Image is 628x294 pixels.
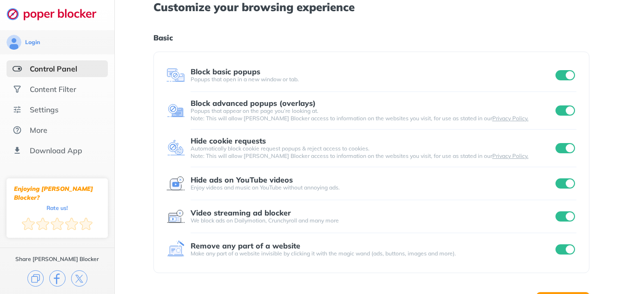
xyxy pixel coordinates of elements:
div: Enjoying [PERSON_NAME] Blocker? [14,184,100,202]
a: Privacy Policy. [492,115,529,122]
div: Login [25,39,40,46]
div: Download App [30,146,82,155]
div: Rate us! [46,206,68,210]
img: x.svg [71,270,87,287]
div: We block ads on Dailymotion, Crunchyroll and many more [191,217,554,224]
img: about.svg [13,125,22,135]
div: Hide ads on YouTube videos [191,176,293,184]
div: Automatically block cookie request popups & reject access to cookies. Note: This will allow [PERS... [191,145,554,160]
img: facebook.svg [49,270,66,287]
h1: Basic [153,32,589,44]
div: Block advanced popups (overlays) [191,99,316,107]
h1: Customize your browsing experience [153,1,589,13]
img: feature icon [166,240,185,259]
img: copy.svg [27,270,44,287]
img: feature icon [166,139,185,157]
div: Video streaming ad blocker [191,209,291,217]
img: features-selected.svg [13,64,22,73]
img: feature icon [166,207,185,226]
div: Hide cookie requests [191,137,266,145]
div: Make any part of a website invisible by clicking it with the magic wand (ads, buttons, images and... [191,250,554,257]
a: Privacy Policy. [492,152,529,159]
div: Content Filter [30,85,76,94]
img: feature icon [166,101,185,120]
div: Share [PERSON_NAME] Blocker [15,255,99,263]
img: settings.svg [13,105,22,114]
div: Popups that open in a new window or tab. [191,76,554,83]
img: feature icon [166,174,185,193]
div: Enjoy videos and music on YouTube without annoying ads. [191,184,554,191]
img: feature icon [166,66,185,85]
div: Settings [30,105,59,114]
img: social.svg [13,85,22,94]
div: Block basic popups [191,67,260,76]
div: More [30,125,47,135]
div: Control Panel [30,64,77,73]
div: Popups that appear on the page you’re looking at. Note: This will allow [PERSON_NAME] Blocker acc... [191,107,554,122]
div: Remove any part of a website [191,242,300,250]
img: logo-webpage.svg [7,7,106,20]
img: avatar.svg [7,35,21,50]
img: download-app.svg [13,146,22,155]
